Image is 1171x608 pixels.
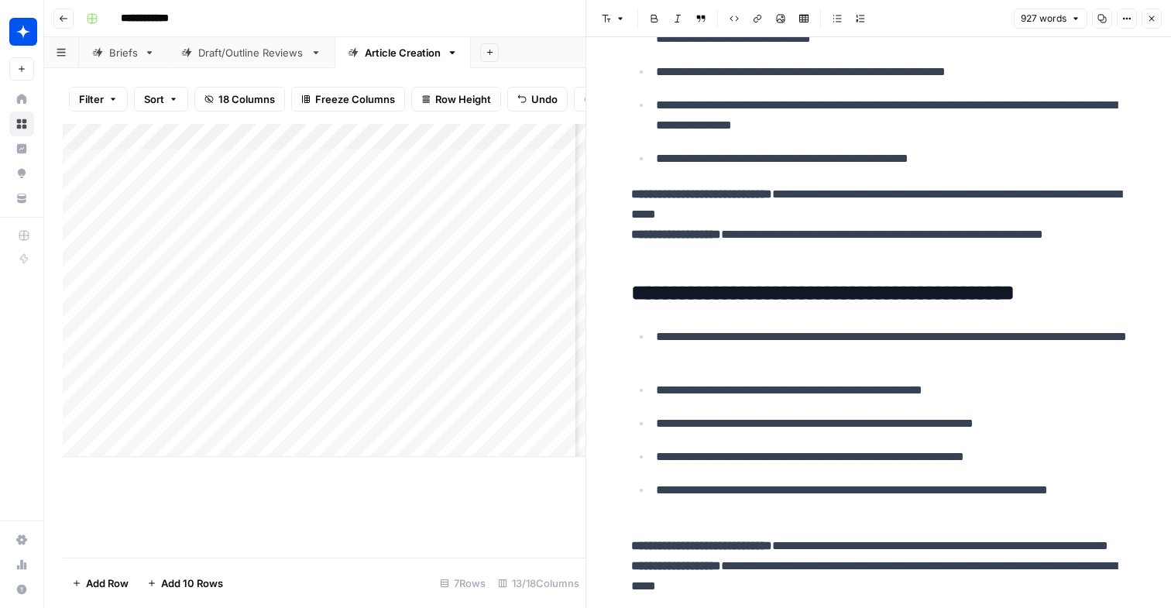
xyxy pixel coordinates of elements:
[9,87,34,112] a: Home
[161,575,223,591] span: Add 10 Rows
[79,91,104,107] span: Filter
[194,87,285,112] button: 18 Columns
[9,12,34,51] button: Workspace: Wiz
[315,91,395,107] span: Freeze Columns
[109,45,138,60] div: Briefs
[144,91,164,107] span: Sort
[435,91,491,107] span: Row Height
[9,161,34,186] a: Opportunities
[198,45,304,60] div: Draft/Outline Reviews
[1014,9,1087,29] button: 927 words
[86,575,129,591] span: Add Row
[507,87,568,112] button: Undo
[434,571,492,596] div: 7 Rows
[9,136,34,161] a: Insights
[492,571,585,596] div: 13/18 Columns
[63,571,138,596] button: Add Row
[531,91,558,107] span: Undo
[291,87,405,112] button: Freeze Columns
[9,527,34,552] a: Settings
[79,37,168,68] a: Briefs
[218,91,275,107] span: 18 Columns
[168,37,335,68] a: Draft/Outline Reviews
[9,577,34,602] button: Help + Support
[9,112,34,136] a: Browse
[138,571,232,596] button: Add 10 Rows
[134,87,188,112] button: Sort
[1021,12,1066,26] span: 927 words
[365,45,441,60] div: Article Creation
[411,87,501,112] button: Row Height
[9,186,34,211] a: Your Data
[335,37,471,68] a: Article Creation
[9,18,37,46] img: Wiz Logo
[69,87,128,112] button: Filter
[9,552,34,577] a: Usage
